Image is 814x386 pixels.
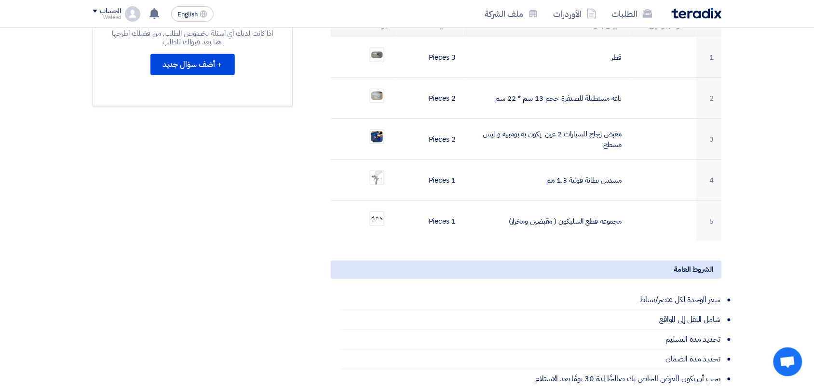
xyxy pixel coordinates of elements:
td: 1 Pieces [397,160,463,201]
a: الطلبات [604,2,660,25]
td: 2 Pieces [397,119,463,160]
div: الحساب [100,7,121,15]
li: تحديد مدة الضمان [340,350,722,370]
td: 3 Pieces [397,37,463,78]
td: 5 [696,201,722,242]
td: مقبض زجاج للسيارات 2 عين يكون به بومبيه و ليس مسطح [463,119,630,160]
td: مجموعه قطع السليكون ( مقبضين ومخراز) [463,201,630,242]
td: 1 [696,37,722,78]
img: ______1757934854270.jpg [370,214,384,224]
td: 2 Pieces [397,78,463,119]
button: English [171,6,214,22]
img: __1757934835445.jpg [370,91,384,101]
li: شامل النقل إلى المواقع [340,310,722,330]
img: ____1757934840947.png [370,130,384,144]
img: _1757934826372.png [370,51,384,59]
a: الأوردرات [546,2,604,25]
td: 1 Pieces [397,201,463,242]
span: الشروط العامة [674,265,714,275]
td: باغه مستطيلة للصنفرة حجم 13 سم * 22 سم [463,78,630,119]
button: + أضف سؤال جديد [150,54,235,75]
td: قطر [463,37,630,78]
div: اذا كانت لديك أي اسئلة بخصوص الطلب, من فضلك اطرحها هنا بعد قبولك للطلب [110,29,274,46]
div: Waleed [93,15,121,20]
img: _____1757934847256.png [370,167,384,189]
li: سعر الوحدة لكل عنصر/نشاط [340,291,722,310]
td: 2 [696,78,722,119]
td: مسدس بطانة فونية 1.3 مم [463,160,630,201]
td: 3 [696,119,722,160]
td: 4 [696,160,722,201]
li: تحديد مدة التسليم [340,330,722,350]
span: English [177,11,198,18]
img: profile_test.png [125,6,140,22]
img: Teradix logo [672,8,722,19]
div: Open chat [773,347,802,376]
a: ملف الشركة [477,2,546,25]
